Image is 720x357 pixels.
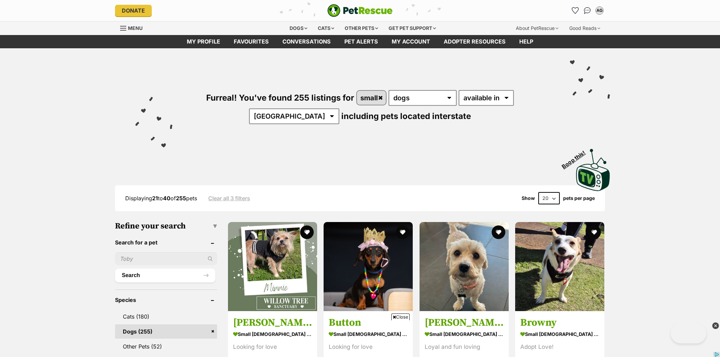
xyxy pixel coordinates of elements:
img: chat-41dd97257d64d25036548639549fe6c8038ab92f7586957e7f3b1b290dea8141.svg [584,7,591,14]
span: Close [391,313,410,320]
button: My account [594,5,605,16]
a: Conversations [582,5,593,16]
div: Dogs [285,21,312,35]
div: Get pet support [384,21,441,35]
ul: Account quick links [570,5,605,16]
a: My profile [180,35,227,48]
header: Search for a pet [115,239,217,245]
a: Help [512,35,540,48]
a: Favourites [227,35,276,48]
h3: Refine your search [115,221,217,231]
a: Menu [120,21,147,34]
a: Adopter resources [437,35,512,48]
header: Species [115,297,217,303]
span: Boop this! [561,145,592,170]
a: Favourites [570,5,580,16]
strong: 40 [163,195,170,202]
a: Donate [115,5,152,16]
img: logo-e224e6f780fb5917bec1dbf3a21bbac754714ae5b6737aabdf751b685950b380.svg [327,4,393,17]
img: close_grey_3x.png [712,322,719,329]
a: Cats (180) [115,309,217,324]
input: Toby [115,252,217,265]
a: conversations [276,35,338,48]
strong: 21 [152,195,158,202]
span: Furreal! You've found 255 listings for [206,93,354,103]
a: Clear all 3 filters [208,195,250,201]
span: including pets located interstate [341,111,471,121]
img: Browny - Jack Russell Terrier Dog [515,222,604,311]
a: Boop this! [576,143,610,192]
a: PetRescue [327,4,393,17]
button: favourite [396,225,410,239]
span: Show [522,195,535,201]
img: Button - Dachshund Dog [324,222,413,311]
span: Menu [128,25,143,31]
div: Good Reads [564,21,605,35]
img: Lucy - Maltese Dog [420,222,509,311]
a: Pet alerts [338,35,385,48]
div: Cats [313,21,339,35]
img: PetRescue TV logo [576,149,610,191]
button: favourite [492,225,505,239]
div: AG [596,7,603,14]
div: About PetRescue [511,21,563,35]
a: My account [385,35,437,48]
span: Displaying to of pets [125,195,197,202]
label: pets per page [563,195,595,201]
button: favourite [587,225,601,239]
img: Minnie - Maltese Dog [228,222,317,311]
button: Search [115,269,215,282]
button: favourite [300,225,314,239]
strong: 255 [176,195,186,202]
a: small [357,91,386,105]
div: Other pets [340,21,383,35]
